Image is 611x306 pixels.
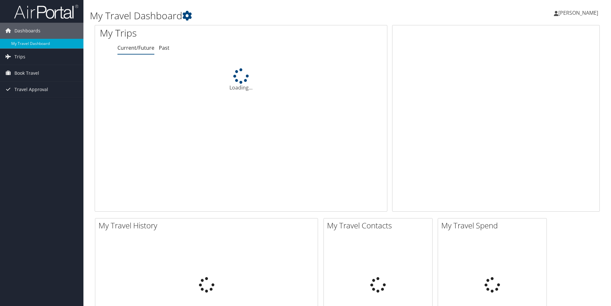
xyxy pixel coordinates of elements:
img: airportal-logo.png [14,4,78,19]
span: Travel Approval [14,81,48,98]
h1: My Travel Dashboard [90,9,433,22]
span: Trips [14,49,25,65]
span: Book Travel [14,65,39,81]
span: [PERSON_NAME] [558,9,598,16]
span: Dashboards [14,23,40,39]
h2: My Travel Spend [441,220,546,231]
a: [PERSON_NAME] [554,3,605,22]
div: Loading... [95,68,387,91]
a: Past [159,44,169,51]
h2: My Travel History [99,220,318,231]
a: Current/Future [117,44,154,51]
h1: My Trips [100,26,261,40]
h2: My Travel Contacts [327,220,432,231]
